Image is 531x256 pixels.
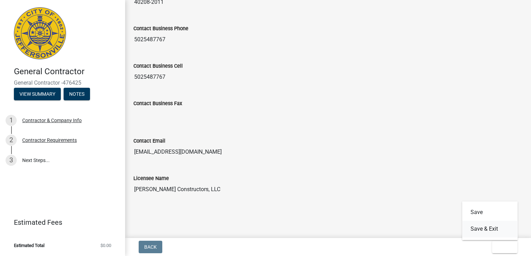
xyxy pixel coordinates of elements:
label: Contact Business Fax [133,101,182,106]
button: Exit [492,241,517,253]
div: 1 [6,115,17,126]
label: Contact Business Cell [133,64,183,69]
img: City of Jeffersonville, Indiana [14,7,66,59]
label: Contact Email [133,139,165,144]
div: Contractor Requirements [22,138,77,143]
label: Contact Business Phone [133,26,188,31]
span: $0.00 [100,243,111,248]
button: View Summary [14,88,61,100]
button: Save & Exit [462,221,518,237]
span: Back [144,244,157,250]
div: 2 [6,135,17,146]
span: Estimated Total [14,243,44,248]
button: Notes [64,88,90,100]
div: 3 [6,155,17,166]
wm-modal-confirm: Notes [64,92,90,97]
wm-modal-confirm: Summary [14,92,61,97]
a: Estimated Fees [6,215,114,229]
button: Back [139,241,162,253]
span: Exit [498,244,508,250]
button: Save [462,204,518,221]
div: Contractor & Company Info [22,118,82,123]
div: Exit [462,201,518,240]
span: General Contractor -476425 [14,79,111,86]
label: Licensee Name [133,176,169,181]
h4: General Contractor [14,67,120,77]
